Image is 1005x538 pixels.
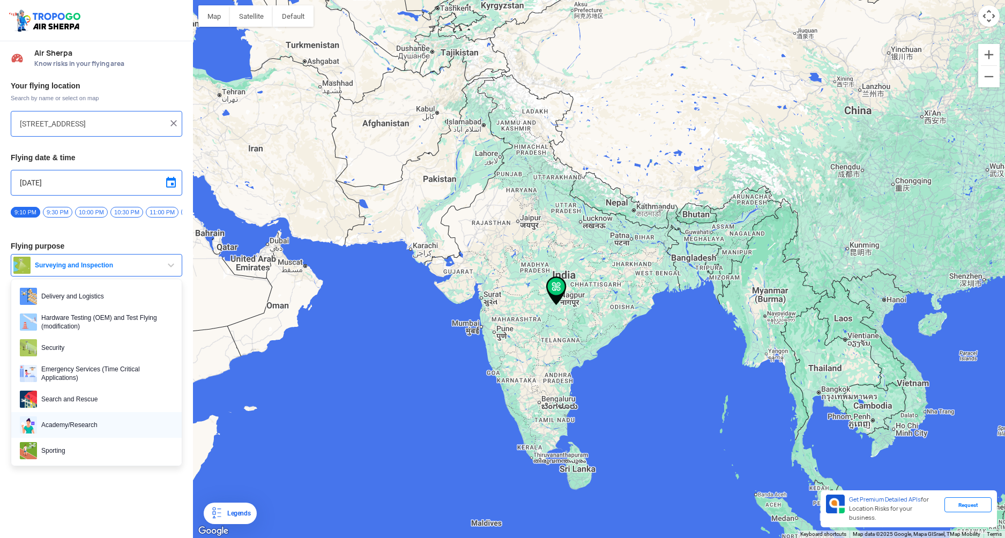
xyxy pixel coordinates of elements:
button: Zoom out [978,66,1000,87]
span: Academy/Research [37,416,173,434]
img: sporting.png [20,442,37,459]
span: 10:30 PM [110,207,143,218]
h3: Flying date & time [11,154,182,161]
button: Zoom in [978,44,1000,65]
span: Hardware Testing (OEM) and Test Flying (modification) [37,313,173,331]
button: Keyboard shortcuts [800,530,846,538]
input: Select Date [20,176,173,189]
span: Search by name or select on map [11,94,182,102]
div: Request [944,497,992,512]
span: 9:10 PM [11,207,40,218]
img: ic_tgdronemaps.svg [8,8,84,33]
span: Know risks in your flying area [34,59,182,68]
span: Delivery and Logistics [37,288,173,305]
img: Risk Scores [11,51,24,64]
span: Sporting [37,442,173,459]
img: security.png [20,339,37,356]
img: survey.png [13,257,31,274]
img: ic_hardwaretesting.png [20,313,37,331]
h3: Flying purpose [11,242,182,250]
div: Legends [223,507,250,520]
div: for Location Risks for your business. [845,495,944,523]
img: delivery.png [20,288,37,305]
img: ic_close.png [168,118,179,129]
button: Show street map [198,5,230,27]
span: 9:30 PM [43,207,72,218]
a: Terms [987,531,1002,537]
img: emergency.png [20,365,37,382]
button: Map camera controls [978,5,1000,27]
a: Open this area in Google Maps (opens a new window) [196,524,231,538]
span: Search and Rescue [37,391,173,408]
span: Security [37,339,173,356]
img: Legends [210,507,223,520]
span: 10:00 PM [75,207,108,218]
span: Air Sherpa [34,49,182,57]
h3: Your flying location [11,82,182,89]
span: Surveying and Inspection [31,261,165,270]
button: Show satellite imagery [230,5,273,27]
button: Surveying and Inspection [11,254,182,277]
img: rescue.png [20,391,37,408]
input: Search your flying location [20,117,165,130]
span: Get Premium Detailed APIs [849,496,921,503]
span: Emergency Services (Time Critical Applications) [37,365,173,382]
img: Premium APIs [826,495,845,513]
img: acadmey.png [20,416,37,434]
span: 11:00 PM [146,207,178,218]
img: Google [196,524,231,538]
ul: Surveying and Inspection [11,279,182,466]
span: Map data ©2025 Google, Mapa GISrael, TMap Mobility [853,531,980,537]
span: 11:30 PM [181,207,214,218]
